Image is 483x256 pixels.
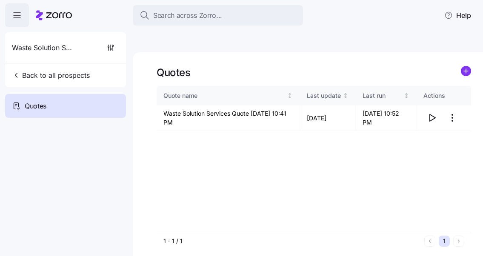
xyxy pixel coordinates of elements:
button: Next page [453,236,464,247]
span: Help [444,10,471,20]
h1: Quotes [157,66,190,79]
svg: add icon [461,66,471,76]
td: Waste Solution Services Quote [DATE] 10:41 PM [157,105,300,131]
div: Not sorted [287,93,293,99]
a: Quotes [5,94,126,118]
div: Last run [363,91,402,100]
button: Previous page [424,236,435,247]
th: Quote nameNot sorted [157,86,300,105]
div: Last update [307,91,341,100]
span: Waste Solution Services [12,43,73,53]
button: Back to all prospects [9,67,93,84]
a: add icon [461,66,471,79]
div: Actions [423,91,464,100]
span: Search across Zorro... [153,10,222,21]
span: Quotes [25,101,46,111]
th: Last runNot sorted [356,86,417,105]
span: Back to all prospects [12,70,90,80]
div: Not sorted [403,93,409,99]
div: Quote name [163,91,286,100]
button: Search across Zorro... [133,5,303,26]
td: [DATE] [300,105,356,131]
button: Help [437,7,478,24]
button: 1 [439,236,450,247]
div: 1 - 1 / 1 [163,237,421,245]
td: [DATE] 10:52 PM [356,105,417,131]
th: Last updateNot sorted [300,86,356,105]
div: Not sorted [343,93,349,99]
